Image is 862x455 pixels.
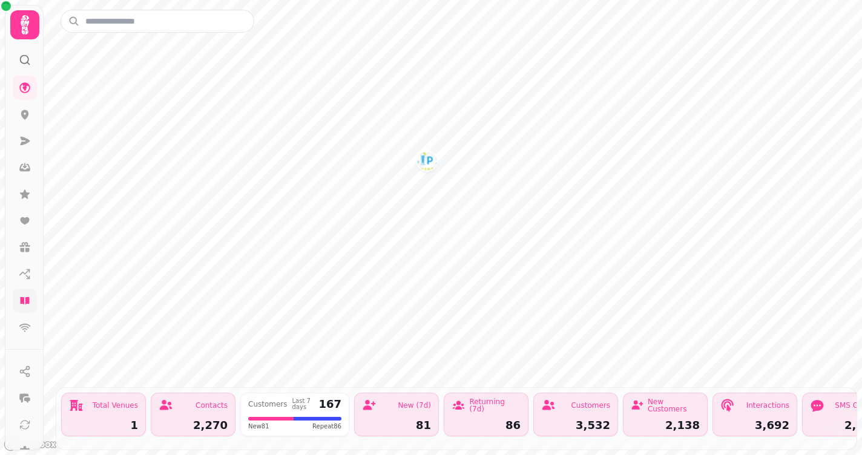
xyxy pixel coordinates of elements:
[571,402,610,409] div: Customers
[398,402,431,409] div: New (7d)
[418,151,437,174] div: Map marker
[69,420,138,431] div: 1
[4,437,57,451] a: Mapbox logo
[720,420,789,431] div: 3,692
[196,402,228,409] div: Contacts
[418,151,437,171] button: Skyline SIPS SJQ
[631,420,700,431] div: 2,138
[452,420,521,431] div: 86
[746,402,789,409] div: Interactions
[93,402,138,409] div: Total Venues
[248,401,288,408] div: Customers
[159,420,228,431] div: 2,270
[292,398,314,410] div: Last 7 days
[541,420,610,431] div: 3,532
[318,399,341,410] div: 167
[312,422,341,431] span: Repeat 86
[469,398,521,413] div: Returning (7d)
[248,422,269,431] span: New 81
[648,398,700,413] div: New Customers
[362,420,431,431] div: 81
